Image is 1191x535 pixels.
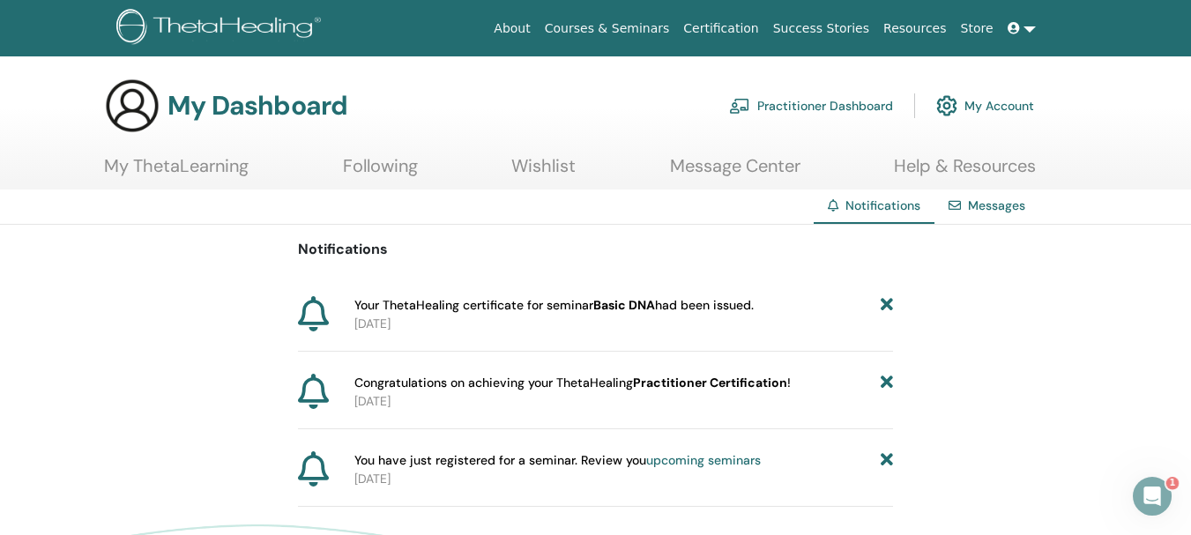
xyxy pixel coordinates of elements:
[1167,475,1181,489] span: 1
[876,12,954,45] a: Resources
[298,239,894,260] p: Notifications
[670,155,800,189] a: Message Center
[845,197,920,213] span: Notifications
[646,452,761,468] a: upcoming seminars
[343,155,418,189] a: Following
[354,296,754,315] span: Your ThetaHealing certificate for seminar had been issued.
[354,451,761,470] span: You have just registered for a seminar. Review you
[676,12,765,45] a: Certification
[1131,475,1173,517] iframe: Intercom live chat
[511,155,576,189] a: Wishlist
[116,9,327,48] img: logo.png
[894,155,1036,189] a: Help & Resources
[104,78,160,134] img: generic-user-icon.jpg
[593,297,655,313] b: Basic DNA
[104,155,249,189] a: My ThetaLearning
[936,91,957,121] img: cog.svg
[954,12,1001,45] a: Store
[968,197,1025,213] a: Messages
[354,392,893,411] p: [DATE]
[633,375,787,390] b: Practitioner Certification
[538,12,677,45] a: Courses & Seminars
[766,12,876,45] a: Success Stories
[167,90,347,122] h3: My Dashboard
[729,98,750,114] img: chalkboard-teacher.svg
[354,470,893,488] p: [DATE]
[936,86,1034,125] a: My Account
[354,374,791,392] span: Congratulations on achieving your ThetaHealing !
[354,315,893,333] p: [DATE]
[729,86,893,125] a: Practitioner Dashboard
[487,12,537,45] a: About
